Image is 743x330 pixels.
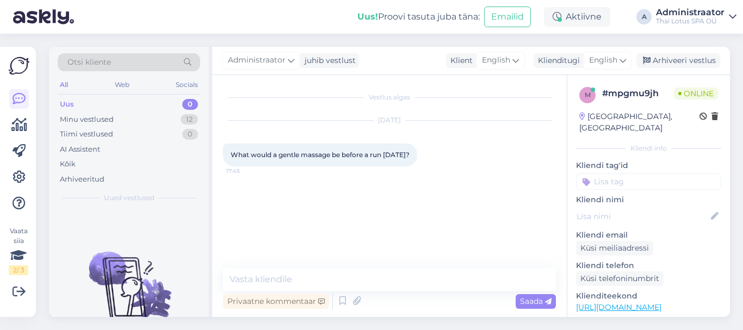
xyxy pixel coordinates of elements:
div: [DATE] [223,115,556,125]
div: Minu vestlused [60,114,114,125]
div: Klienditugi [534,55,580,66]
div: 0 [182,99,198,110]
div: Arhiveeri vestlus [636,53,720,68]
div: 0 [182,129,198,140]
div: Uus [60,99,74,110]
img: Askly Logo [9,55,29,76]
a: AdministraatorThai Lotus SPA OÜ [656,8,736,26]
div: Web [113,78,132,92]
div: Kõik [60,159,76,170]
div: Küsi meiliaadressi [576,241,653,256]
div: Proovi tasuta juba täna: [357,10,480,23]
div: Aktiivne [544,7,610,27]
a: [URL][DOMAIN_NAME] [576,302,661,312]
span: 17:45 [226,167,267,175]
div: Privaatne kommentaar [223,294,329,309]
input: Lisa tag [576,173,721,190]
span: English [589,54,617,66]
div: # mpgmu9jh [602,87,674,100]
span: Uued vestlused [104,193,154,203]
div: 2 / 3 [9,265,28,275]
input: Lisa nimi [577,210,709,222]
p: Vaata edasi ... [576,316,721,326]
img: No chats [49,232,209,330]
div: juhib vestlust [300,55,356,66]
button: Emailid [484,7,531,27]
p: Kliendi nimi [576,194,721,206]
div: Socials [174,78,200,92]
p: Klienditeekond [576,290,721,302]
p: Kliendi tag'id [576,160,721,171]
span: Online [674,88,718,99]
div: Klient [446,55,473,66]
p: Kliendi telefon [576,260,721,271]
div: 12 [181,114,198,125]
span: Administraator [228,54,286,66]
div: Vestlus algas [223,92,556,102]
span: m [585,91,591,99]
span: Saada [520,296,552,306]
div: A [636,9,652,24]
div: Kliendi info [576,144,721,153]
div: Arhiveeritud [60,174,104,185]
div: Küsi telefoninumbrit [576,271,664,286]
b: Uus! [357,11,378,22]
div: All [58,78,70,92]
div: Tiimi vestlused [60,129,113,140]
div: Administraator [656,8,725,17]
p: Kliendi email [576,229,721,241]
div: Vaata siia [9,226,28,275]
span: Otsi kliente [67,57,111,68]
span: English [482,54,510,66]
div: Thai Lotus SPA OÜ [656,17,725,26]
div: [GEOGRAPHIC_DATA], [GEOGRAPHIC_DATA] [579,111,699,134]
div: AI Assistent [60,144,100,155]
span: What would a gentle massage be before a run [DATE]? [231,151,410,159]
